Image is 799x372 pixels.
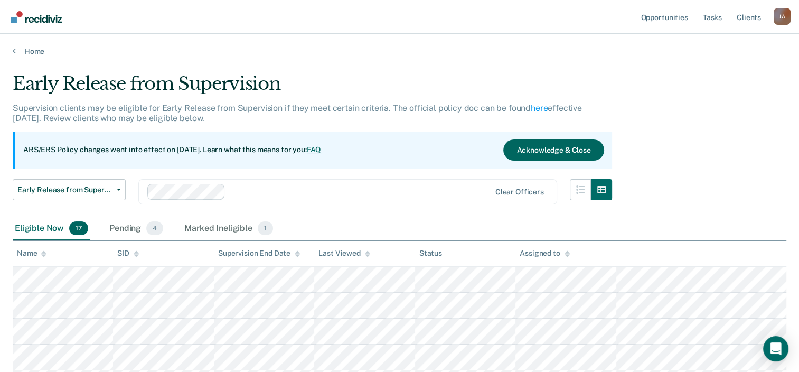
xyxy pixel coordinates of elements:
button: Acknowledge & Close [503,139,604,161]
div: Last Viewed [318,249,370,258]
span: Early Release from Supervision [17,185,112,194]
button: Early Release from Supervision [13,179,126,200]
div: Early Release from Supervision [13,73,612,103]
div: J A [774,8,791,25]
div: Open Intercom Messenger [763,336,788,361]
a: here [531,103,548,113]
div: Assigned to [520,249,569,258]
p: ARS/ERS Policy changes went into effect on [DATE]. Learn what this means for you: [23,145,321,155]
span: 17 [69,221,88,235]
div: Marked Ineligible1 [182,217,275,240]
div: Supervision End Date [218,249,300,258]
img: Recidiviz [11,11,62,23]
div: Name [17,249,46,258]
button: Profile dropdown button [774,8,791,25]
div: Status [419,249,442,258]
div: SID [117,249,139,258]
div: Clear officers [495,188,544,197]
span: 1 [258,221,273,235]
a: Home [13,46,786,56]
span: 4 [146,221,163,235]
a: FAQ [307,145,322,154]
div: Eligible Now17 [13,217,90,240]
p: Supervision clients may be eligible for Early Release from Supervision if they meet certain crite... [13,103,582,123]
div: Pending4 [107,217,165,240]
